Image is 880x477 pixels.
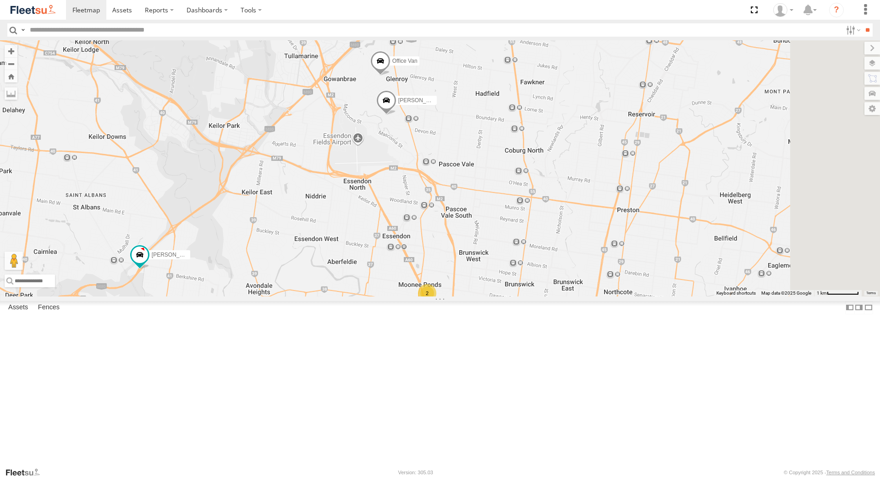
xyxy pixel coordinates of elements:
button: Map Scale: 1 km per 66 pixels [814,290,862,296]
a: Terms and Conditions [826,470,875,475]
button: Zoom out [5,57,17,70]
span: Map data ©2025 Google [761,291,811,296]
button: Zoom Home [5,70,17,82]
a: Terms [866,291,876,295]
label: Fences [33,302,64,314]
span: [PERSON_NAME] [152,252,197,258]
span: Office Van [392,58,418,65]
label: Map Settings [864,102,880,115]
span: 1 km [817,291,827,296]
span: [PERSON_NAME] [398,97,444,104]
label: Assets [4,302,33,314]
label: Dock Summary Table to the Left [845,301,854,314]
label: Search Filter Options [842,23,862,37]
button: Drag Pegman onto the map to open Street View [5,252,23,270]
button: Zoom in [5,45,17,57]
label: Search Query [19,23,27,37]
div: © Copyright 2025 - [784,470,875,475]
button: Keyboard shortcuts [716,290,756,296]
div: Version: 305.03 [398,470,433,475]
div: Peter Edwardes [770,3,797,17]
a: Visit our Website [5,468,47,477]
img: fleetsu-logo-horizontal.svg [9,4,57,16]
label: Dock Summary Table to the Right [854,301,863,314]
i: ? [829,3,844,17]
label: Hide Summary Table [864,301,873,314]
div: 2 [418,284,436,302]
label: Measure [5,87,17,100]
